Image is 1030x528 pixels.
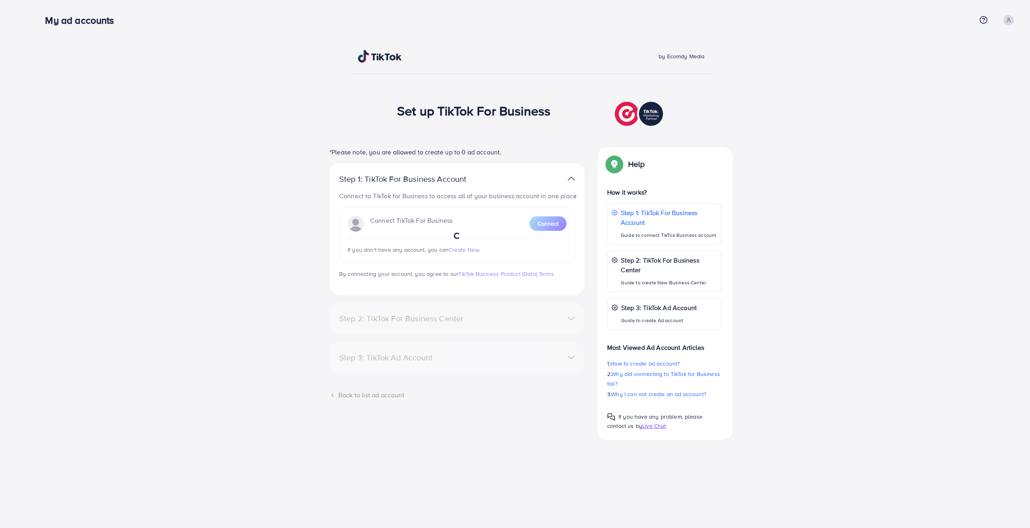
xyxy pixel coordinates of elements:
p: Help [628,159,645,169]
span: Why I can not create an ad account? [611,390,706,398]
img: TikTok partner [615,100,665,128]
p: 3. [607,389,721,399]
span: How to create ad account? [610,360,680,368]
p: 1. [607,359,721,368]
h1: Set up TikTok For Business [397,103,550,118]
p: How it works? [607,187,721,197]
p: *Please note, you are allowed to create up to 0 ad account. [330,147,585,157]
p: Most Viewed Ad Account Articles [607,336,721,352]
p: Step 2: TikTok For Business Center [621,255,717,275]
span: If you have any problem, please contact us by [607,413,702,430]
span: Live Chat [642,422,666,430]
img: Popup guide [607,413,615,421]
img: TikTok [358,50,402,63]
div: Back to list ad account [330,390,585,400]
img: TikTok partner [568,173,575,185]
p: Guide to connect TikTok Business account [621,230,717,240]
p: Guide to create Ad account [621,316,697,325]
span: Why did connecting to TikTok for Business fail? [607,370,720,388]
p: Step 3: TikTok Ad Account [621,303,697,312]
p: Guide to create New Business Center [621,278,717,288]
img: Popup guide [607,157,622,171]
p: Step 1: TikTok For Business Account [621,208,717,227]
h3: My ad accounts [45,14,120,26]
p: Step 1: TikTok For Business Account [339,174,492,184]
span: by Ecomdy Media [659,52,705,60]
p: 2. [607,369,721,388]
